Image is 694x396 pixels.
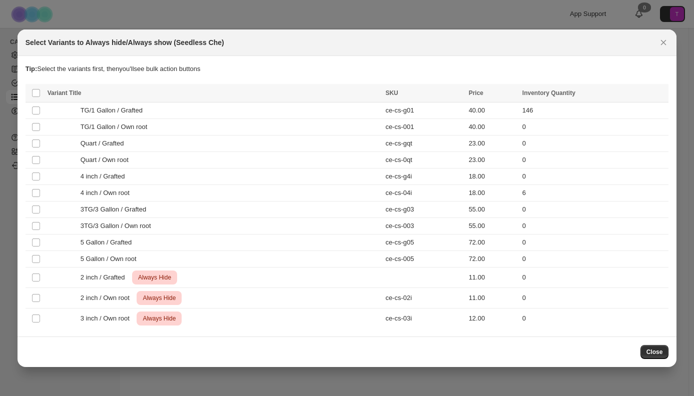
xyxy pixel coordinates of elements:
[519,308,668,328] td: 0
[81,188,135,198] span: 4 inch / Own root
[466,217,519,234] td: 55.00
[382,287,465,308] td: ce-cs-02i
[466,118,519,135] td: 40.00
[646,348,663,356] span: Close
[81,254,142,264] span: 5 Gallon / Own root
[466,102,519,118] td: 40.00
[519,102,668,118] td: 146
[382,135,465,151] td: ce-cs-gqt
[81,122,153,132] span: TG/1 Gallon / Own root
[519,250,668,267] td: 0
[382,234,465,250] td: ce-cs-g05
[385,89,398,96] span: SKU
[382,151,465,168] td: ce-cs-0qt
[81,313,135,323] span: 3 inch / Own root
[640,345,669,359] button: Close
[469,89,483,96] span: Price
[382,184,465,201] td: ce-cs-04i
[382,201,465,217] td: ce-cs-g03
[466,267,519,287] td: 11.00
[382,250,465,267] td: ce-cs-005
[466,168,519,184] td: 18.00
[519,135,668,151] td: 0
[522,89,575,96] span: Inventory Quantity
[519,184,668,201] td: 6
[382,168,465,184] td: ce-cs-g4i
[466,184,519,201] td: 18.00
[519,201,668,217] td: 0
[141,312,178,324] span: Always Hide
[26,65,38,72] strong: Tip:
[26,64,669,74] p: Select the variants first, then you'll see bulk action buttons
[81,105,148,115] span: TG/1 Gallon / Grafted
[382,118,465,135] td: ce-cs-001
[141,292,178,304] span: Always Hide
[466,201,519,217] td: 55.00
[26,37,224,47] h2: Select Variants to Always hide/Always show (Seedless Che)
[466,250,519,267] td: 72.00
[656,35,670,49] button: Close
[136,271,173,283] span: Always Hide
[48,89,82,96] span: Variant Title
[81,293,135,303] span: 2 inch / Own root
[466,234,519,250] td: 72.00
[519,234,668,250] td: 0
[81,155,134,165] span: Quart / Own root
[466,151,519,168] td: 23.00
[519,287,668,308] td: 0
[519,168,668,184] td: 0
[466,287,519,308] td: 11.00
[81,138,130,148] span: Quart / Grafted
[81,221,157,231] span: 3TG/3 Gallon / Own root
[466,308,519,328] td: 12.00
[382,217,465,234] td: ce-cs-003
[519,118,668,135] td: 0
[81,204,152,214] span: 3TG/3 Gallon / Grafted
[81,237,137,247] span: 5 Gallon / Grafted
[519,267,668,287] td: 0
[519,151,668,168] td: 0
[382,102,465,118] td: ce-cs-g01
[81,272,131,282] span: 2 inch / Grafted
[519,217,668,234] td: 0
[382,308,465,328] td: ce-cs-03i
[81,171,131,181] span: 4 inch / Grafted
[466,135,519,151] td: 23.00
